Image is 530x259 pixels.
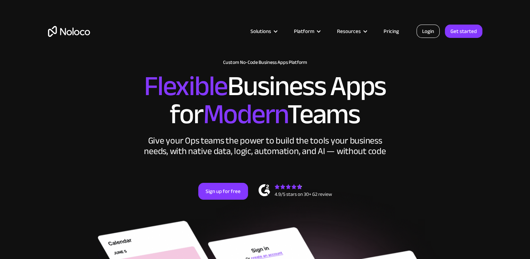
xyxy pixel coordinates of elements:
[250,27,271,36] div: Solutions
[143,135,388,157] div: Give your Ops teams the power to build the tools your business needs, with native data, logic, au...
[48,72,482,128] h2: Business Apps for Teams
[417,25,440,38] a: Login
[48,26,90,37] a: home
[285,27,328,36] div: Platform
[144,60,227,112] span: Flexible
[337,27,361,36] div: Resources
[198,183,248,200] a: Sign up for free
[203,88,287,140] span: Modern
[294,27,314,36] div: Platform
[328,27,375,36] div: Resources
[445,25,482,38] a: Get started
[242,27,285,36] div: Solutions
[375,27,408,36] a: Pricing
